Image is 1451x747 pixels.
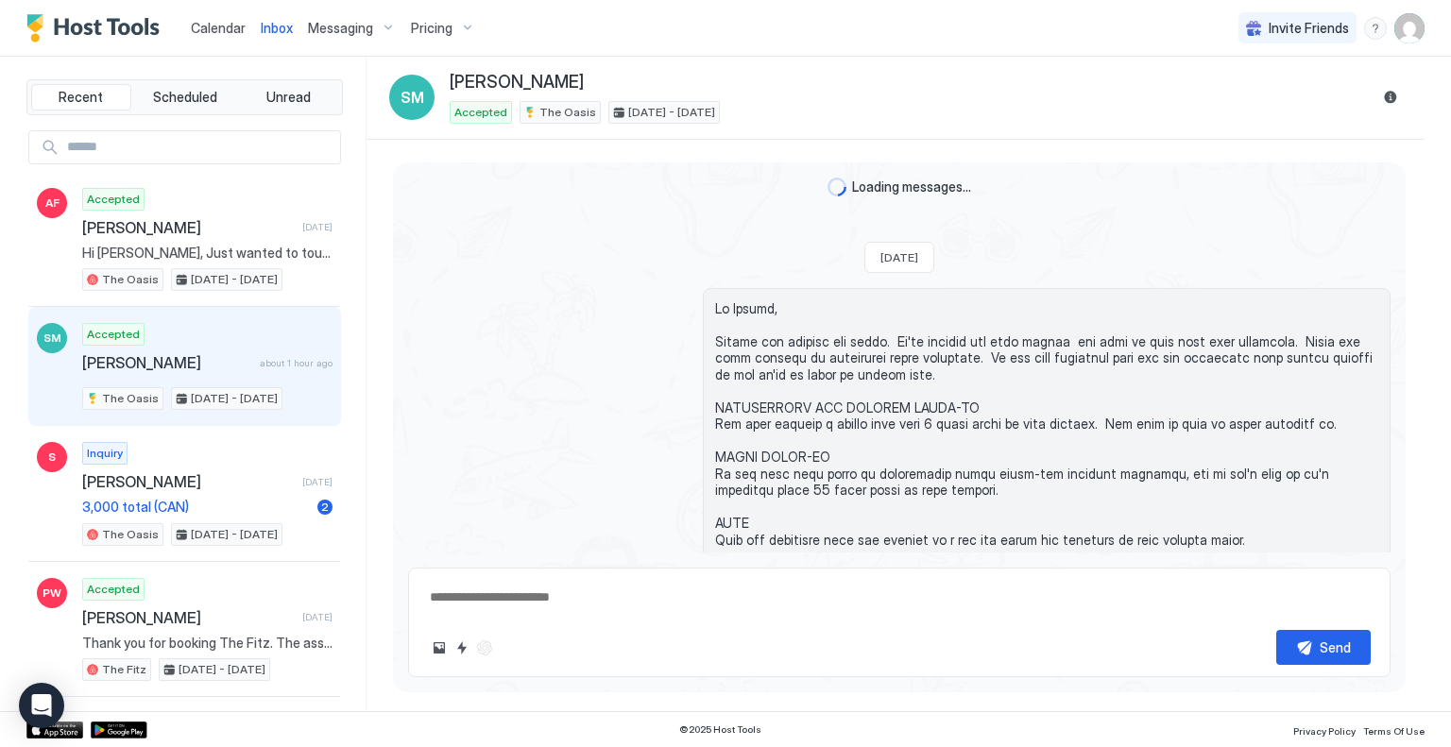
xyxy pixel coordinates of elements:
div: Open Intercom Messenger [19,683,64,728]
span: [PERSON_NAME] [82,472,295,491]
span: Inbox [261,20,293,36]
a: Terms Of Use [1363,720,1425,739]
div: User profile [1394,13,1425,43]
div: Send [1320,637,1351,657]
span: about 1 hour ago [260,357,333,369]
button: Send [1276,630,1371,665]
a: Host Tools Logo [26,14,168,42]
span: [DATE] [302,221,333,233]
span: [DATE] - [DATE] [179,661,265,678]
span: Thank you for booking The Fitz. The association management that manages this beautiful property m... [82,635,333,652]
span: Calendar [191,20,246,36]
span: S [48,449,56,466]
span: [DATE] [302,611,333,623]
span: The Oasis [102,526,159,543]
span: [DATE] [302,476,333,488]
span: Privacy Policy [1293,725,1356,737]
span: SM [43,330,61,347]
span: PW [43,585,61,602]
span: Accepted [87,326,140,343]
span: Inquiry [87,445,123,462]
span: Scheduled [153,89,217,106]
div: tab-group [26,79,343,115]
span: Invite Friends [1269,20,1349,37]
span: [PERSON_NAME] [82,608,295,627]
span: [PERSON_NAME] [450,72,584,93]
span: Loading messages... [852,178,971,195]
span: AF [45,195,60,212]
div: menu [1364,17,1387,40]
span: [DATE] - [DATE] [191,271,278,288]
span: [PERSON_NAME] [82,218,295,237]
span: The Oasis [102,390,159,407]
span: SM [401,86,424,109]
button: Reservation information [1379,86,1402,109]
div: loading [828,178,846,196]
span: [PERSON_NAME] [82,353,252,372]
span: The Fitz [102,661,146,678]
button: Upload image [428,637,451,659]
button: Recent [31,84,131,110]
span: Accepted [87,581,140,598]
span: Recent [59,89,103,106]
span: Accepted [87,191,140,208]
span: 3,000 total (CAN) [82,499,310,516]
a: Privacy Policy [1293,720,1356,739]
span: [DATE] - [DATE] [628,104,715,121]
span: [DATE] - [DATE] [191,526,278,543]
span: Hi [PERSON_NAME], Just wanted to touch base and give you some more information about your stay. Y... [82,245,333,262]
span: Unread [266,89,311,106]
span: Accepted [454,104,507,121]
span: [DATE] [880,250,918,264]
span: 2 [321,500,329,514]
span: © 2025 Host Tools [679,723,761,736]
a: Inbox [261,18,293,38]
span: Terms Of Use [1363,725,1425,737]
a: App Store [26,722,83,739]
span: Messaging [308,20,373,37]
span: Pricing [411,20,452,37]
button: Unread [238,84,338,110]
button: Quick reply [451,637,473,659]
a: Calendar [191,18,246,38]
span: The Oasis [102,271,159,288]
button: Scheduled [135,84,235,110]
span: The Oasis [539,104,596,121]
span: [DATE] - [DATE] [191,390,278,407]
a: Google Play Store [91,722,147,739]
input: Input Field [60,131,340,163]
